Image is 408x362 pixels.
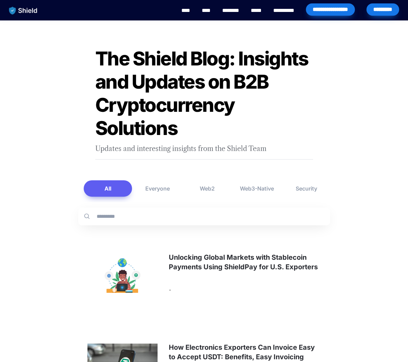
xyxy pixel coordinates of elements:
button: Web3-Native [233,180,281,197]
span: Updates and interesting insights from the Shield Team [95,145,266,153]
img: website logo [6,3,41,18]
button: Security [282,180,331,197]
button: All [84,180,132,197]
button: Everyone [133,180,182,197]
button: Web2 [183,180,231,197]
span: The Shield Blog: Insights and Updates on B2B Cryptocurrency Solutions [95,47,311,140]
